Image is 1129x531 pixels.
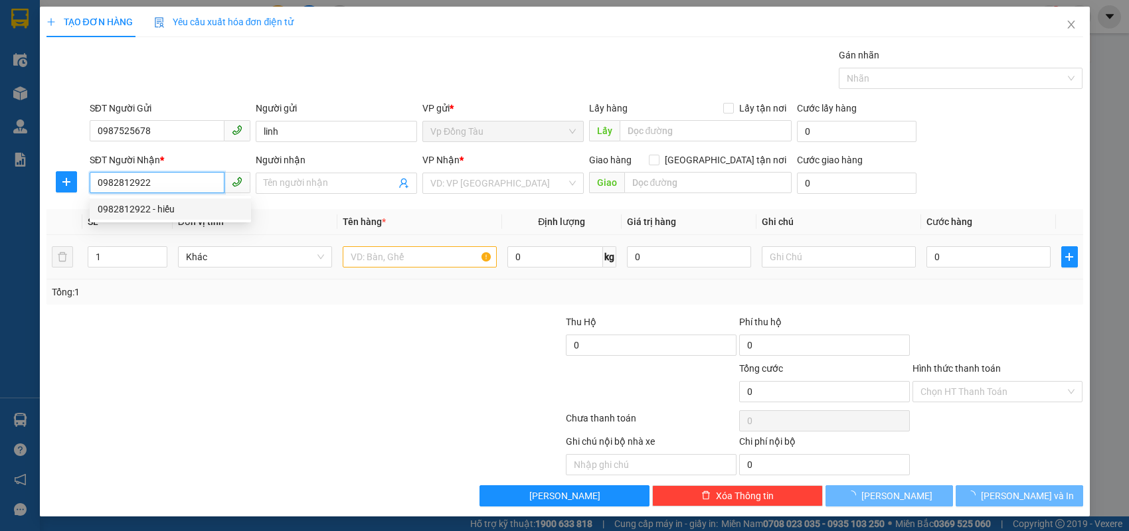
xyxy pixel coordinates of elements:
div: SĐT Người Gửi [90,101,251,115]
span: Tổng cước [739,363,783,374]
button: Close [1053,7,1090,44]
button: delete [52,246,73,267]
label: Gán nhãn [839,50,879,60]
span: Lấy [589,120,620,141]
label: Cước giao hàng [797,155,863,165]
span: plus [1062,252,1077,262]
input: Ghi Chú [762,246,916,267]
span: Thu Hộ [566,317,596,327]
label: Cước lấy hàng [797,103,857,114]
input: Dọc đường [624,172,792,193]
span: [PERSON_NAME] [529,489,600,503]
span: Định lượng [538,216,585,227]
span: phone [232,177,242,187]
span: Xóa Thông tin [716,489,774,503]
span: VP Nhận [422,155,460,165]
input: Cước giao hàng [797,173,916,194]
button: [PERSON_NAME] [825,485,953,506]
span: Yêu cầu xuất hóa đơn điện tử [154,17,294,27]
div: Chưa thanh toán [564,411,738,434]
span: Tên hàng [343,216,386,227]
span: [PERSON_NAME] và In [981,489,1074,503]
div: Tổng: 1 [52,285,436,299]
div: 0982812922 - hiếu [98,202,243,216]
span: Giá trị hàng [627,216,676,227]
span: loading [966,491,981,500]
th: Ghi chú [756,209,921,235]
button: plus [56,171,77,192]
span: close [1066,19,1077,30]
div: VP gửi [422,101,584,115]
span: plus [46,17,56,27]
span: Cước hàng [926,216,972,227]
button: deleteXóa Thông tin [652,485,823,506]
div: Người gửi [256,101,417,115]
div: SĐT Người Nhận [90,153,251,167]
span: delete [701,491,711,501]
span: Giao [589,172,624,193]
div: 0982812922 - hiếu [90,198,251,220]
span: TẠO ĐƠN HÀNG [46,17,133,27]
div: Phí thu hộ [739,315,910,335]
span: Khác [186,247,324,267]
input: Cước lấy hàng [797,121,916,142]
input: VD: Bàn, Ghế [343,246,497,267]
span: plus [56,177,76,187]
span: Vp Đồng Tàu [430,121,576,141]
label: Hình thức thanh toán [912,363,1001,374]
span: loading [847,491,861,500]
span: Giao hàng [589,155,632,165]
input: Dọc đường [620,120,792,141]
button: [PERSON_NAME] và In [956,485,1083,506]
button: plus [1061,246,1078,267]
span: [GEOGRAPHIC_DATA] tận nơi [659,153,792,167]
div: Ghi chú nội bộ nhà xe [566,434,737,454]
span: Lấy tận nơi [734,101,792,115]
img: icon [154,17,165,28]
span: user-add [398,178,409,189]
input: Nhập ghi chú [566,454,737,475]
input: 0 [627,246,751,267]
span: kg [603,246,616,267]
span: [PERSON_NAME] [861,489,932,503]
span: SL [88,216,98,227]
div: Người nhận [256,153,417,167]
div: Chi phí nội bộ [739,434,910,454]
span: phone [232,125,242,135]
span: Lấy hàng [589,103,628,114]
button: [PERSON_NAME] [479,485,650,506]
